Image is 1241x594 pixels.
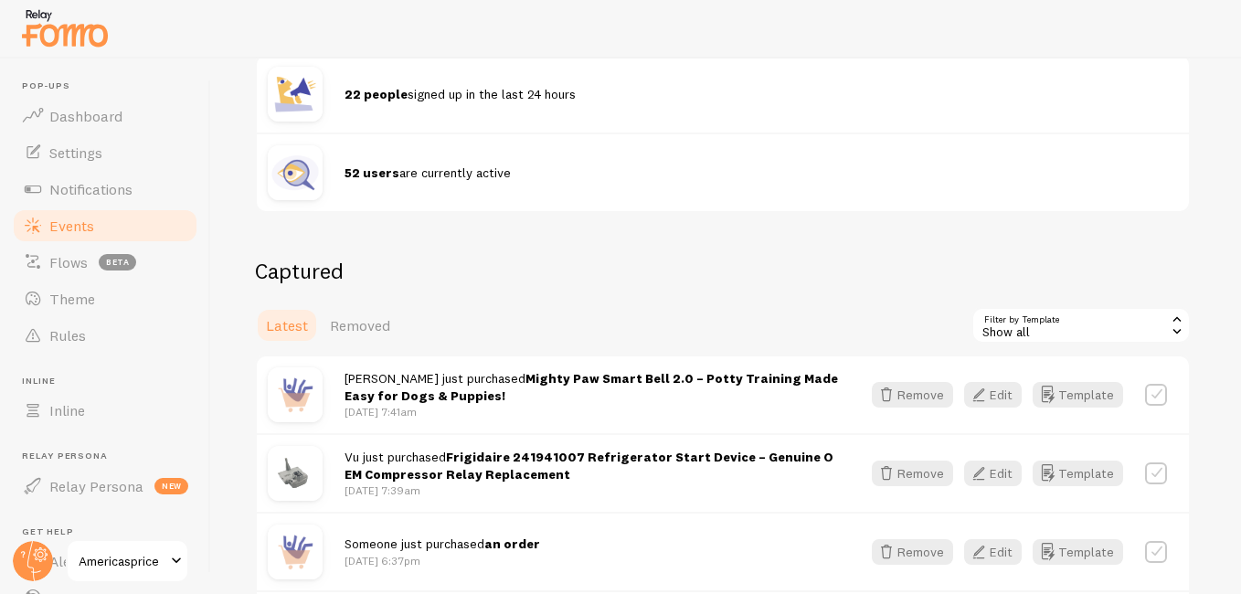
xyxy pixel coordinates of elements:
[345,370,838,404] span: [PERSON_NAME] just purchased
[345,86,576,102] span: signed up in the last 24 hours
[49,217,94,235] span: Events
[49,107,122,125] span: Dashboard
[22,526,199,538] span: Get Help
[11,392,199,429] a: Inline
[345,370,838,404] strong: Mighty Paw Smart Bell 2.0 – Potty Training Made Easy for Dogs & Puppies!
[345,449,833,483] strong: Frigidaire 241941007 Refrigerator Start Device – Genuine OEM Compressor Relay Replacement
[49,290,95,308] span: Theme
[22,80,199,92] span: Pop-ups
[964,539,1022,565] button: Edit
[79,550,165,572] span: Americasprice
[964,539,1033,565] a: Edit
[255,307,319,344] a: Latest
[49,143,102,162] span: Settings
[11,134,199,171] a: Settings
[49,477,143,495] span: Relay Persona
[268,367,323,422] img: purchase.jpg
[345,86,408,102] strong: 22 people
[266,316,308,334] span: Latest
[345,536,540,552] span: Someone just purchased
[49,401,85,419] span: Inline
[268,67,323,122] img: shoutout.jpg
[11,281,199,317] a: Theme
[22,376,199,387] span: Inline
[268,525,323,579] img: purchase.jpg
[66,539,189,583] a: Americasprice
[268,145,323,200] img: inquiry.jpg
[319,307,401,344] a: Removed
[971,307,1191,344] div: Show all
[11,171,199,207] a: Notifications
[11,98,199,134] a: Dashboard
[964,382,1022,408] button: Edit
[49,180,133,198] span: Notifications
[11,468,199,504] a: Relay Persona new
[345,483,839,498] p: [DATE] 7:39am
[345,449,833,483] span: Vu just purchased
[255,257,1191,285] h2: Captured
[964,461,1022,486] button: Edit
[1033,382,1123,408] button: Template
[345,164,399,181] strong: 52 users
[11,317,199,354] a: Rules
[872,382,953,408] button: Remove
[22,451,199,462] span: Relay Persona
[19,5,111,51] img: fomo-relay-logo-orange.svg
[1033,461,1123,486] button: Template
[49,326,86,345] span: Rules
[99,254,136,270] span: beta
[330,316,390,334] span: Removed
[484,536,540,552] strong: an order
[345,553,540,568] p: [DATE] 6:37pm
[49,253,88,271] span: Flows
[964,382,1033,408] a: Edit
[872,461,953,486] button: Remove
[345,404,839,419] p: [DATE] 7:41am
[11,207,199,244] a: Events
[872,539,953,565] button: Remove
[1033,539,1123,565] button: Template
[345,164,511,181] span: are currently active
[268,446,323,501] img: s202196731164749300_p2008_i1_w1505.jpeg
[11,244,199,281] a: Flows beta
[154,478,188,494] span: new
[964,461,1033,486] a: Edit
